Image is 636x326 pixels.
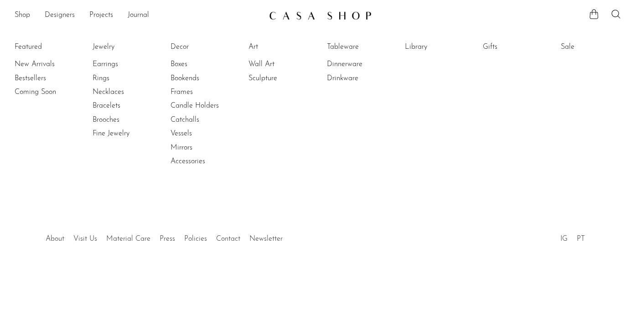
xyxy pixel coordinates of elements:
[89,10,113,21] a: Projects
[93,40,161,141] ul: Jewelry
[73,235,97,243] a: Visit Us
[93,59,161,69] a: Earrings
[483,42,551,52] a: Gifts
[45,10,75,21] a: Designers
[15,8,262,23] ul: NEW HEADER MENU
[128,10,149,21] a: Journal
[15,57,83,99] ul: Featured
[93,87,161,97] a: Necklaces
[483,40,551,57] ul: Gifts
[171,87,239,97] a: Frames
[561,42,629,52] a: Sale
[327,42,395,52] a: Tableware
[15,87,83,97] a: Coming Soon
[171,73,239,83] a: Bookends
[405,40,473,57] ul: Library
[248,73,317,83] a: Sculpture
[171,42,239,52] a: Decor
[93,101,161,111] a: Bracelets
[216,235,240,243] a: Contact
[184,235,207,243] a: Policies
[171,143,239,153] a: Mirrors
[15,8,262,23] nav: Desktop navigation
[93,129,161,139] a: Fine Jewelry
[327,73,395,83] a: Drinkware
[171,129,239,139] a: Vessels
[248,59,317,69] a: Wall Art
[160,235,175,243] a: Press
[171,115,239,125] a: Catchalls
[248,42,317,52] a: Art
[327,40,395,85] ul: Tableware
[248,40,317,85] ul: Art
[93,73,161,83] a: Rings
[577,235,585,243] a: PT
[93,115,161,125] a: Brooches
[106,235,150,243] a: Material Care
[327,59,395,69] a: Dinnerware
[560,235,568,243] a: IG
[93,42,161,52] a: Jewelry
[41,228,287,245] ul: Quick links
[561,40,629,57] ul: Sale
[171,156,239,166] a: Accessories
[15,59,83,69] a: New Arrivals
[171,40,239,169] ul: Decor
[46,235,64,243] a: About
[15,73,83,83] a: Bestsellers
[171,101,239,111] a: Candle Holders
[556,228,589,245] ul: Social Medias
[171,59,239,69] a: Boxes
[405,42,473,52] a: Library
[15,10,30,21] a: Shop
